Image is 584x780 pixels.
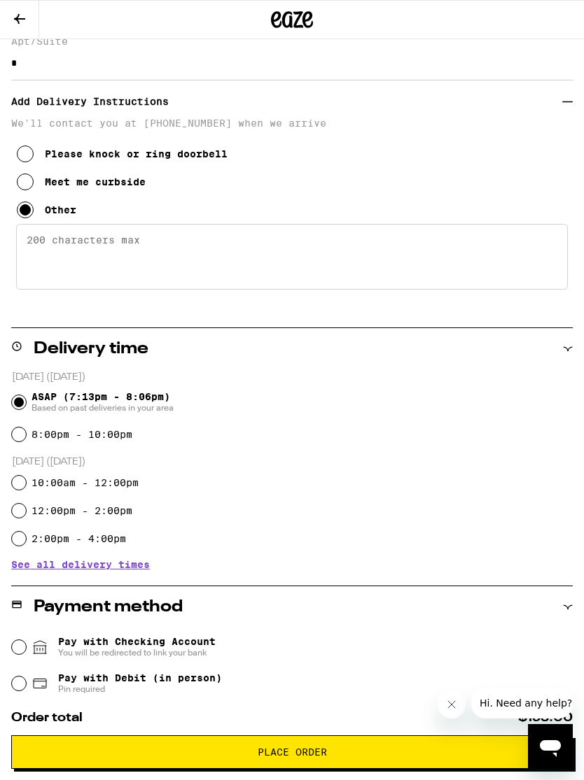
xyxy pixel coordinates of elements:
h2: Payment method [34,599,183,616]
div: Please knock or ring doorbell [45,148,228,159]
span: Pin required [58,683,222,695]
label: 10:00am - 12:00pm [32,477,139,488]
label: 8:00pm - 10:00pm [32,429,132,440]
label: Apt/Suite [11,36,573,47]
iframe: Message from company [471,688,573,718]
h2: Delivery time [34,341,148,357]
button: Other [17,196,76,224]
label: 2:00pm - 4:00pm [32,533,126,544]
span: Pay with Debit (in person) [58,672,222,683]
button: Please knock or ring doorbell [17,140,228,168]
p: We'll contact you at [PHONE_NUMBER] when we arrive [11,118,573,129]
span: Based on past deliveries in your area [32,402,174,413]
button: See all delivery times [11,560,150,569]
button: Meet me curbside [17,168,146,196]
iframe: Close message [438,690,466,718]
span: ASAP (7:13pm - 8:06pm) [32,391,174,413]
div: Other [45,204,76,215]
button: Place Order [11,735,573,769]
div: Meet me curbside [45,176,146,187]
h3: Add Delivery Instructions [11,85,562,118]
span: Pay with Checking Account [58,636,216,658]
span: You will be redirected to link your bank [58,647,216,658]
p: [DATE] ([DATE]) [12,371,573,384]
span: Order total [11,711,83,724]
iframe: Button to launch messaging window [528,724,573,769]
p: [DATE] ([DATE]) [12,455,573,469]
span: Place Order [258,747,327,757]
label: 12:00pm - 2:00pm [32,505,132,516]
